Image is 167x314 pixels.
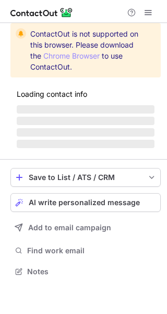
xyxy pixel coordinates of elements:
[10,193,161,212] button: AI write personalized message
[27,267,157,276] span: Notes
[10,243,161,258] button: Find work email
[17,90,154,98] p: Loading contact info
[29,173,142,182] div: Save to List / ATS / CRM
[17,105,154,114] span: ‌
[10,264,161,279] button: Notes
[17,140,154,148] span: ‌
[16,28,26,39] img: warning
[43,51,100,60] a: Chrome Browser
[27,246,157,255] span: Find work email
[28,223,111,232] span: Add to email campaign
[17,117,154,125] span: ‌
[29,198,140,207] span: AI write personalized message
[17,128,154,137] span: ‌
[30,28,142,72] span: ContactOut is not supported on this browser. Please download the to use ContactOut.
[10,168,161,187] button: save-profile-one-click
[10,6,73,19] img: ContactOut v5.3.10
[10,218,161,237] button: Add to email campaign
